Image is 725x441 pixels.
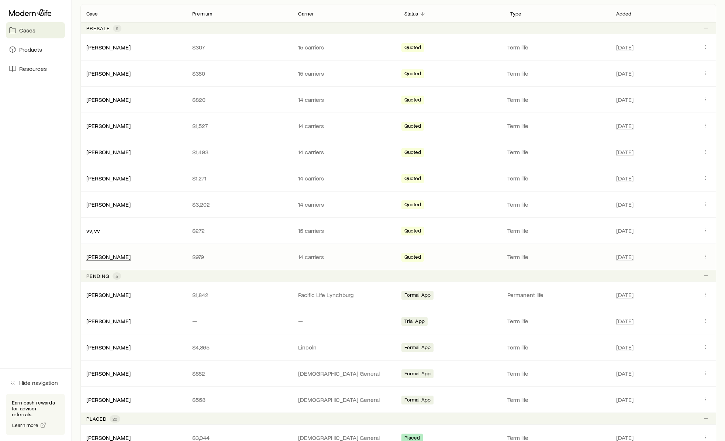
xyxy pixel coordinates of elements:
p: Status [404,11,418,17]
a: [PERSON_NAME] [86,344,131,351]
p: Case [86,11,98,17]
span: Quoted [404,175,421,183]
p: Term life [507,253,607,261]
span: [DATE] [616,44,633,51]
p: Presale [86,25,110,31]
p: Term life [507,70,607,77]
p: $1,271 [192,175,286,182]
p: 14 carriers [298,96,392,103]
p: Term life [507,201,607,208]
div: [PERSON_NAME] [86,291,131,299]
p: 14 carriers [298,201,392,208]
p: Type [510,11,522,17]
span: [DATE] [616,70,633,77]
p: Placed [86,416,107,422]
p: [DEMOGRAPHIC_DATA] General [298,396,392,403]
span: [DATE] [616,317,633,325]
div: [PERSON_NAME] [86,70,131,77]
span: Products [19,46,42,53]
p: $1,527 [192,122,286,130]
p: Term life [507,344,607,351]
span: [DATE] [616,370,633,377]
p: $820 [192,96,286,103]
span: Formal App [404,397,431,404]
span: [DATE] [616,148,633,156]
a: [PERSON_NAME] [86,370,131,377]
p: Pacific Life Lynchburg [298,291,392,299]
p: Added [616,11,632,17]
div: [PERSON_NAME] [86,96,131,104]
p: Term life [507,122,607,130]
a: [PERSON_NAME] [86,317,131,324]
span: Cases [19,27,35,34]
span: Quoted [404,254,421,262]
span: Quoted [404,97,421,104]
p: $380 [192,70,286,77]
span: 5 [115,273,118,279]
div: vv, vv [86,227,100,235]
span: Quoted [404,123,421,131]
a: Resources [6,61,65,77]
span: [DATE] [616,291,633,299]
p: Term life [507,227,607,234]
a: vv, vv [86,227,100,234]
a: [PERSON_NAME] [86,44,131,51]
div: [PERSON_NAME] [86,122,131,130]
a: [PERSON_NAME] [86,175,131,182]
span: [DATE] [616,96,633,103]
p: Term life [507,148,607,156]
span: Formal App [404,344,431,352]
p: $307 [192,44,286,51]
a: [PERSON_NAME] [86,201,131,208]
span: [DATE] [616,344,633,351]
a: [PERSON_NAME] [86,434,131,441]
a: [PERSON_NAME] [86,70,131,77]
span: [DATE] [616,175,633,182]
span: [DATE] [616,227,633,234]
span: 20 [113,416,117,422]
div: [PERSON_NAME] [86,201,131,209]
p: Term life [507,44,607,51]
a: [PERSON_NAME] [86,396,131,403]
p: $558 [192,396,286,403]
span: Formal App [404,371,431,378]
a: [PERSON_NAME] [86,122,131,129]
div: [PERSON_NAME] [86,253,131,261]
span: Learn more [12,423,39,428]
div: [PERSON_NAME] [86,396,131,404]
span: Quoted [404,149,421,157]
span: Quoted [404,44,421,52]
p: Premium [192,11,212,17]
p: Term life [507,96,607,103]
div: Earn cash rewards for advisor referrals.Learn more [6,394,65,435]
span: [DATE] [616,122,633,130]
p: $4,865 [192,344,286,351]
span: Formal App [404,292,431,300]
p: 14 carriers [298,253,392,261]
a: [PERSON_NAME] [86,148,131,155]
p: $1,493 [192,148,286,156]
span: Quoted [404,201,421,209]
p: $272 [192,227,286,234]
div: [PERSON_NAME] [86,148,131,156]
span: Quoted [404,228,421,235]
p: Term life [507,396,607,403]
p: $1,842 [192,291,286,299]
a: [PERSON_NAME] [86,253,131,260]
p: 14 carriers [298,148,392,156]
p: $979 [192,253,286,261]
p: Permanent life [507,291,607,299]
p: 14 carriers [298,175,392,182]
a: Products [6,41,65,58]
p: — [192,317,286,325]
p: Term life [507,175,607,182]
a: Cases [6,22,65,38]
span: Trial App [404,318,425,326]
span: Quoted [404,70,421,78]
p: 15 carriers [298,227,392,234]
p: — [298,317,392,325]
span: Resources [19,65,47,72]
